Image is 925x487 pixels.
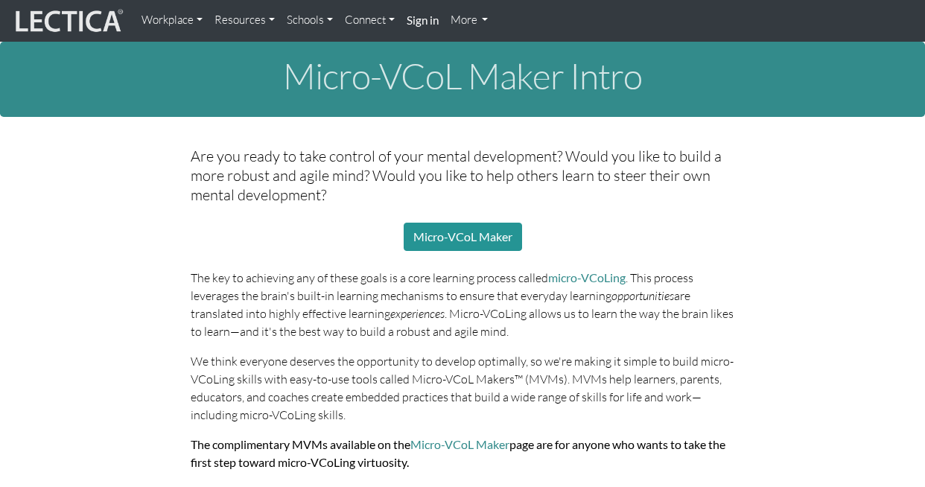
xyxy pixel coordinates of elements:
[339,6,401,35] a: Connect
[281,6,339,35] a: Schools
[191,147,734,205] h5: Are you ready to take control of your mental development? Would you like to build a more robust a...
[136,6,209,35] a: Workplace
[191,269,734,340] p: The key to achieving any of these goals is a core learning process called . This process leverage...
[209,6,281,35] a: Resources
[401,6,445,36] a: Sign in
[12,7,124,35] img: lecticalive
[191,437,725,469] strong: The complimentary MVMs available on the page are for anyone who wants to take the first step towa...
[404,223,522,251] a: Micro-VCoL Maker
[390,306,445,321] em: experiences
[410,437,509,451] a: Micro-VCoL Maker
[15,57,910,96] h1: Micro-VCoL Maker Intro
[445,6,495,35] a: More
[611,288,674,303] em: opportunities
[407,13,439,27] strong: Sign in
[191,352,734,424] p: We think everyone deserves the opportunity to develop optimally, so we're making it simple to bui...
[548,270,626,284] a: micro-VCoLing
